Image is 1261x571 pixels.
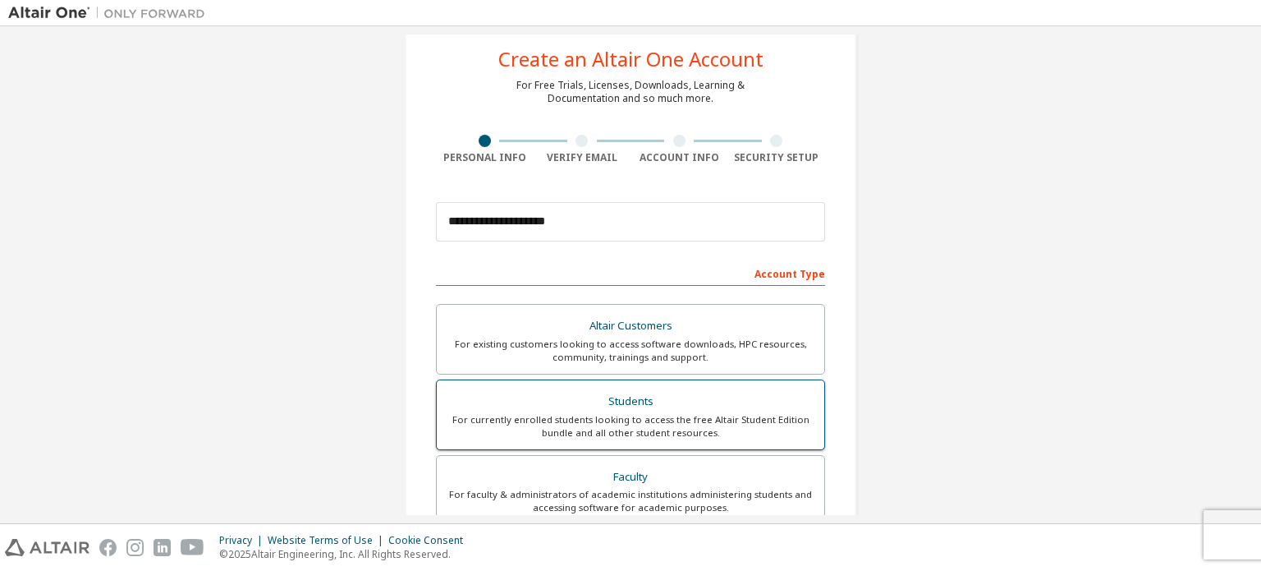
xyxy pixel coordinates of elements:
div: Privacy [219,534,268,547]
div: Account Info [630,151,728,164]
div: Personal Info [436,151,534,164]
img: instagram.svg [126,539,144,556]
img: youtube.svg [181,539,204,556]
div: Security Setup [728,151,826,164]
img: linkedin.svg [154,539,171,556]
div: Faculty [447,466,814,489]
p: © 2025 Altair Engineering, Inc. All Rights Reserved. [219,547,473,561]
div: Website Terms of Use [268,534,388,547]
div: For faculty & administrators of academic institutions administering students and accessing softwa... [447,488,814,514]
div: Account Type [436,260,825,286]
div: For currently enrolled students looking to access the free Altair Student Edition bundle and all ... [447,413,814,440]
img: facebook.svg [99,539,117,556]
div: Create an Altair One Account [498,49,763,69]
div: For existing customers looking to access software downloads, HPC resources, community, trainings ... [447,338,814,364]
div: Students [447,390,814,413]
div: Verify Email [534,151,631,164]
div: For Free Trials, Licenses, Downloads, Learning & Documentation and so much more. [516,79,745,105]
img: Altair One [8,5,213,21]
div: Cookie Consent [388,534,473,547]
div: Altair Customers [447,315,814,338]
img: altair_logo.svg [5,539,89,556]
